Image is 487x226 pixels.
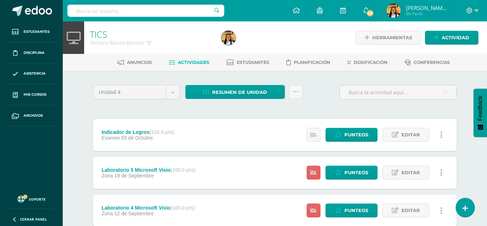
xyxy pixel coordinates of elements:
a: Anuncios [117,57,152,68]
span: Herramientas [372,31,412,44]
span: 19 de Septiembre [114,173,154,179]
h1: TICS [90,29,213,39]
a: Soporte [9,194,54,204]
div: Laboratorio 4 Microsoft Visio [102,205,195,211]
a: Punteos [325,128,378,142]
img: c517f0cd6759b2ea1094bfa833b65fc4.png [221,31,236,45]
span: Examen [102,135,120,141]
span: Disciplina [24,50,45,56]
strong: (100.0 pts) [149,129,174,135]
span: Estudiantes [24,29,50,35]
span: Resumen de unidad [212,86,267,99]
span: Cerrar panel [20,217,47,222]
span: Feedback [477,96,483,121]
span: Zona [102,211,113,216]
span: Conferencias [414,60,450,65]
a: TICS [90,28,107,40]
a: Actividad [425,31,478,45]
span: Anuncios [127,60,152,65]
div: Tercero Básico Básicos 'B' [90,39,213,46]
a: Punteos [325,166,378,180]
span: Planificación [294,60,330,65]
span: Mis cursos [24,92,46,97]
strong: (100.0 pts) [170,205,195,211]
div: Laboratorio 5 Microsoft Visio [102,167,195,173]
span: Unidad 4 [99,85,160,99]
a: Asistencia [6,64,57,85]
a: Planificación [286,57,330,68]
span: Zona [102,173,113,179]
span: 12 de Septiembre [114,211,154,216]
span: [PERSON_NAME][US_STATE] [406,4,449,11]
a: Resumen de unidad [185,85,285,99]
span: Actividad [442,31,469,44]
span: Actividades [178,60,209,65]
a: Punteos [325,204,378,217]
span: Archivos [24,113,43,119]
a: Actividades [169,57,209,68]
span: Punteos [344,166,368,179]
span: Editar [401,204,420,217]
input: Busca un usuario... [67,5,224,17]
input: Busca la actividad aquí... [340,85,456,99]
a: Conferencias [405,57,450,68]
a: Estudiantes [226,57,269,68]
span: 291 [366,9,374,17]
a: Herramientas [355,31,421,45]
span: Estudiantes [237,60,269,65]
img: c517f0cd6759b2ea1094bfa833b65fc4.png [386,4,401,18]
a: Archivos [6,105,57,126]
span: 03 de Octubre [121,135,153,141]
span: Punteos [344,128,368,141]
span: Mi Perfil [406,11,449,17]
span: Asistencia [24,71,46,76]
a: Dosificación [347,57,388,68]
div: Indicador de Logros [102,129,174,135]
span: Editar [401,166,420,179]
strong: (100.0 pts) [170,167,195,173]
a: Mis cursos [6,84,57,105]
a: Estudiantes [6,21,57,42]
span: Editar [401,128,420,141]
span: Punteos [344,204,368,217]
span: Dosificación [354,60,388,65]
a: Unidad 4 [93,85,179,99]
button: Feedback - Mostrar encuesta [473,89,487,137]
span: Soporte [29,197,46,202]
a: Disciplina [6,42,57,64]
